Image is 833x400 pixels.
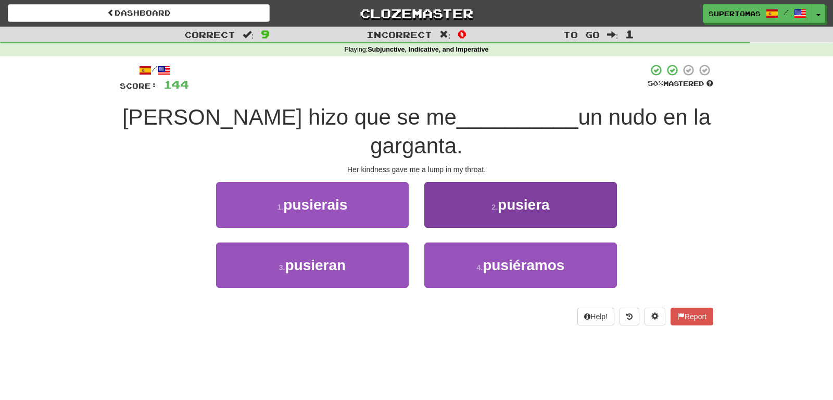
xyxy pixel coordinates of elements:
span: 1 [625,28,634,40]
a: Clozemaster [285,4,547,22]
span: 50 % [648,79,663,88]
small: 3 . [279,263,285,272]
span: : [243,30,254,39]
div: Mastered [648,79,713,89]
small: 2 . [491,203,498,211]
small: 1 . [277,203,284,211]
span: pusierais [283,197,347,213]
button: Report [671,308,713,325]
button: Round history (alt+y) [620,308,639,325]
span: SuperTomas [709,9,761,18]
span: 144 [163,78,189,91]
button: Help! [577,308,614,325]
button: 4.pusiéramos [424,243,617,288]
span: [PERSON_NAME] hizo que se me [122,105,457,129]
span: : [439,30,451,39]
div: / [120,64,189,77]
a: Dashboard [8,4,270,22]
button: 3.pusieran [216,243,409,288]
span: Correct [184,29,235,40]
span: : [607,30,619,39]
span: pusiéramos [483,257,564,273]
span: Incorrect [367,29,432,40]
strong: Subjunctive, Indicative, and Imperative [368,46,488,53]
div: Her kindness gave me a lump in my throat. [120,164,713,175]
span: To go [563,29,600,40]
span: pusieran [285,257,346,273]
span: pusiera [498,197,550,213]
small: 4 . [477,263,483,272]
span: 9 [261,28,270,40]
span: Score: [120,81,157,90]
span: / [784,8,789,16]
span: un nudo en la garganta. [370,105,711,158]
button: 1.pusierais [216,182,409,227]
span: __________ [457,105,578,129]
span: 0 [458,28,466,40]
button: 2.pusiera [424,182,617,227]
a: SuperTomas / [703,4,812,23]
